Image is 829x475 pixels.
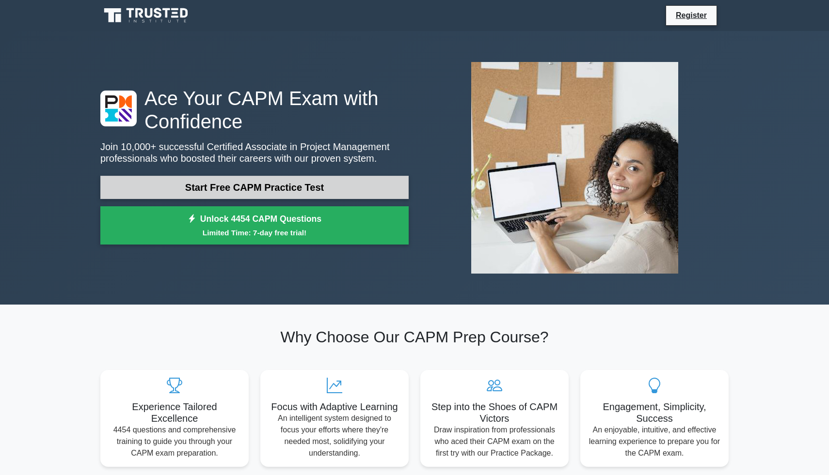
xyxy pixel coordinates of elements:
[588,401,721,424] h5: Engagement, Simplicity, Success
[588,424,721,459] p: An enjoyable, intuitive, and effective learning experience to prepare you for the CAPM exam.
[108,424,241,459] p: 4454 questions and comprehensive training to guide you through your CAPM exam preparation.
[670,9,713,21] a: Register
[428,401,561,424] h5: Step into the Shoes of CAPM Victors
[268,401,401,413] h5: Focus with Adaptive Learning
[100,328,729,346] h2: Why Choose Our CAPM Prep Course?
[100,87,409,133] h1: Ace Your CAPM Exam with Confidence
[100,206,409,245] a: Unlock 4454 CAPM QuestionsLimited Time: 7-day free trial!
[428,424,561,459] p: Draw inspiration from professionals who aced their CAPM exam on the first try with our Practice P...
[268,413,401,459] p: An intelligent system designed to focus your efforts where they're needed most, solidifying your ...
[112,227,397,238] small: Limited Time: 7-day free trial!
[108,401,241,424] h5: Experience Tailored Excellence
[100,176,409,199] a: Start Free CAPM Practice Test
[100,141,409,164] p: Join 10,000+ successful Certified Associate in Project Management professionals who boosted their...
